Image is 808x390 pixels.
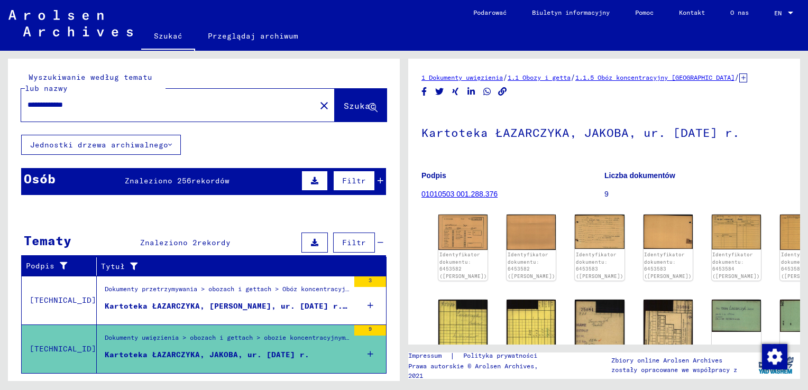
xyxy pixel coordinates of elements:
[421,190,498,198] a: 01010503 001.288.376
[8,10,133,36] img: Arolsen_neg.svg
[466,85,477,98] button: Udostępnij na LinkedIn
[571,72,575,82] span: /
[455,350,550,361] a: Polityka prywatności
[503,72,508,82] span: /
[439,252,487,279] a: Identyfikator dokumentu: 6453582 ([PERSON_NAME])
[318,99,330,112] mat-icon: close
[21,135,181,155] button: Jednostki drzewa archiwalnego
[25,72,152,93] mat-label: Wyszukiwanie według tematu lub nazwy
[26,261,54,272] font: Podpis
[508,73,571,81] a: 1.1 Obozy i getta
[604,189,787,200] p: 9
[508,252,555,279] a: Identyfikator dokumentu: 6453582 ([PERSON_NAME])
[408,361,555,380] p: Prawa autorskie © Arolsen Archives, 2021
[761,343,787,369] div: Zmienianie zgody
[408,350,450,361] a: Impressum
[105,284,349,299] div: Dokumenty przetrzymywania > obozach i gettach > Obóz koncentracyjny [GEOGRAPHIC_DATA] > Dokumenty...
[195,23,311,49] a: Przeglądaj archiwum
[434,85,445,98] button: Udostępnij na Twitterze
[105,349,309,360] div: Kartoteka ŁAZARCZYKA, JAKOBA, ur. [DATE] r.
[734,72,739,82] span: /
[604,171,675,180] b: Liczba dokumentów
[575,300,624,363] img: 001.jpg
[333,233,375,253] button: Filtr
[644,252,692,279] a: Identyfikator dokumentu: 6453583 ([PERSON_NAME])
[421,171,446,180] b: Podpis
[482,85,493,98] button: Udostępnij na WhatsApp
[24,169,56,188] div: Osób
[125,176,191,185] span: Znaleziono 256
[105,301,349,312] div: Kartoteka ŁAZARCZYKA, [PERSON_NAME], ur. [DATE] r., ur. w [GEOGRAPHIC_DATA], KRS. SCHARFENWISE
[141,23,195,51] a: Szukać
[712,252,760,279] a: Identyfikator dokumentu: 6453584 ([PERSON_NAME])
[644,300,693,360] img: 002.jpg
[756,352,796,378] img: yv_logo.png
[762,344,787,369] img: Zmienianie zgody
[611,365,737,375] p: zostały opracowane we współpracy z
[712,215,761,249] img: 001.jpg
[438,300,488,365] img: 001.jpg
[438,215,488,249] img: 001.jpg
[105,333,349,348] div: Dokumenty uwięzienia > obozach i gettach > obozie koncentracyjnym [GEOGRAPHIC_DATA] > Dokumenty i...
[576,252,623,279] a: Identyfikator dokumentu: 6453583 ([PERSON_NAME])
[421,108,787,155] h1: Kartoteka ŁAZARCZYKA, JAKOBA, ur. [DATE] r.
[611,356,737,365] p: Zbiory online Arolsen Archives
[344,100,375,111] span: Szukać
[497,85,508,98] button: Kopiuj link
[419,85,430,98] button: Udostępnij na Facebooku
[26,258,99,275] div: Podpis
[450,350,455,361] font: |
[575,73,734,81] a: 1.1.5 Obóz koncentracyjny [GEOGRAPHIC_DATA]
[314,95,335,116] button: Jasny
[450,85,461,98] button: Udostępnij na Xing
[644,215,693,249] img: 002.jpg
[101,261,125,272] font: Tytuł
[333,171,375,191] button: Filtr
[774,10,786,17] span: EN
[575,215,624,248] img: 001.jpg
[101,258,376,275] div: Tytuł
[712,300,761,332] img: 001.jpg
[507,215,556,250] img: 002.jpg
[191,176,229,185] span: rekordów
[507,300,556,365] img: 002.jpg
[30,140,168,150] font: Jednostki drzewa archiwalnego
[421,73,503,81] a: 1 Dokumenty uwięzienia
[342,238,366,247] span: Filtr
[342,176,366,185] span: Filtr
[335,89,387,122] button: Szukać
